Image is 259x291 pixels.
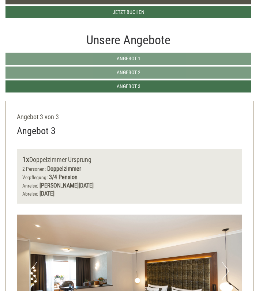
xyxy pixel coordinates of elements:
div: Unsere Angebote [5,31,251,49]
div: Angebot 3 [17,124,56,138]
b: Doppelzimmer [47,165,81,172]
button: Next [222,262,229,280]
span: Angebot 3 von 3 [17,113,59,121]
a: Jetzt buchen [5,6,251,18]
b: 3/4 Pension [49,174,78,181]
span: Angebot 3 [117,83,140,89]
small: Abreise: [22,191,38,197]
div: Doppelzimmer Ursprung [22,154,237,165]
span: Angebot 1 [117,56,140,61]
small: 2 Personen: [22,166,46,172]
small: Anreise: [22,183,38,189]
span: Angebot 2 [117,69,140,75]
small: Verpflegung: [22,174,48,180]
b: [DATE] [40,190,55,197]
b: [PERSON_NAME][DATE] [40,182,94,189]
button: Previous [30,262,37,280]
b: 1x [22,155,29,164]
